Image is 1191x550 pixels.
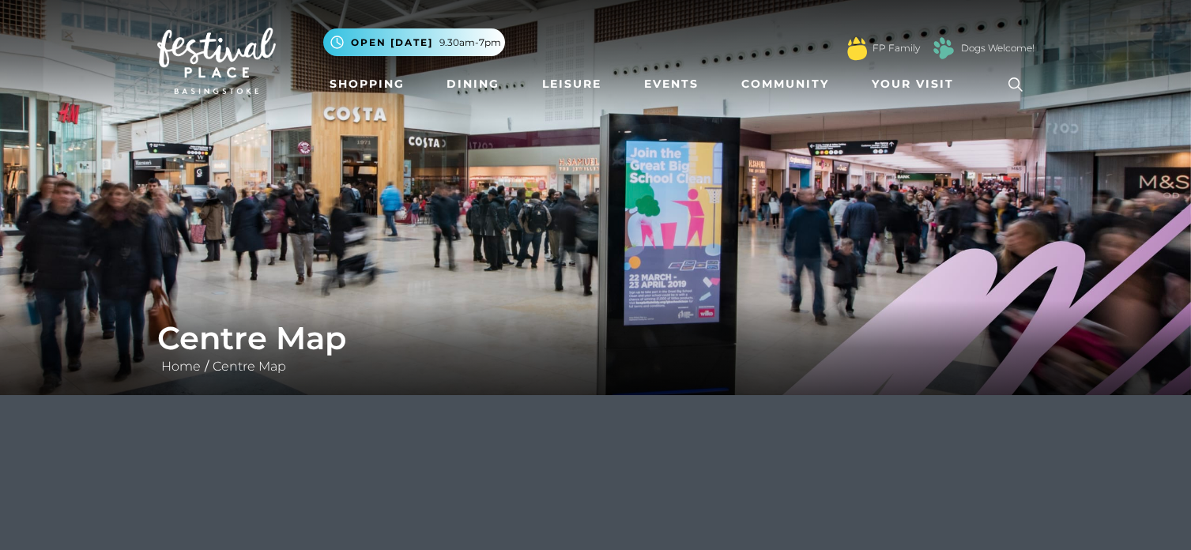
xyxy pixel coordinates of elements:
[439,36,501,50] span: 9.30am-7pm
[638,70,705,99] a: Events
[440,70,506,99] a: Dining
[157,359,205,374] a: Home
[536,70,608,99] a: Leisure
[145,319,1046,376] div: /
[209,359,290,374] a: Centre Map
[865,70,968,99] a: Your Visit
[961,41,1035,55] a: Dogs Welcome!
[872,76,954,92] span: Your Visit
[873,41,920,55] a: FP Family
[351,36,433,50] span: Open [DATE]
[323,70,411,99] a: Shopping
[735,70,835,99] a: Community
[157,28,276,94] img: Festival Place Logo
[323,28,505,56] button: Open [DATE] 9.30am-7pm
[157,319,1035,357] h1: Centre Map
